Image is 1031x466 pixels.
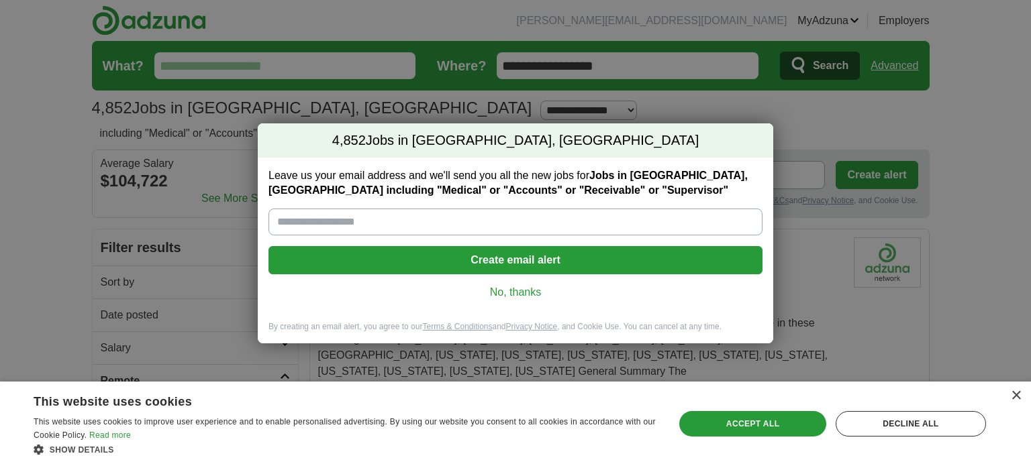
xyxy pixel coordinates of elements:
[50,445,114,455] span: Show details
[268,168,763,198] label: Leave us your email address and we'll send you all the new jobs for
[836,411,986,436] div: Decline all
[679,411,826,436] div: Accept all
[268,246,763,274] button: Create email alert
[34,390,622,410] div: This website uses cookies
[422,322,492,331] a: Terms & Conditions
[89,430,131,440] a: Read more, opens a new window
[258,321,773,343] div: By creating an email alert, you agree to our and , and Cookie Use. You can cancel at any time.
[34,417,656,440] span: This website uses cookies to improve user experience and to enable personalised advertising. By u...
[279,285,752,300] a: No, thanks
[258,123,773,158] h2: Jobs in [GEOGRAPHIC_DATA], [GEOGRAPHIC_DATA]
[506,322,558,331] a: Privacy Notice
[34,443,656,456] div: Show details
[1011,391,1021,401] div: Close
[332,131,366,150] span: 4,852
